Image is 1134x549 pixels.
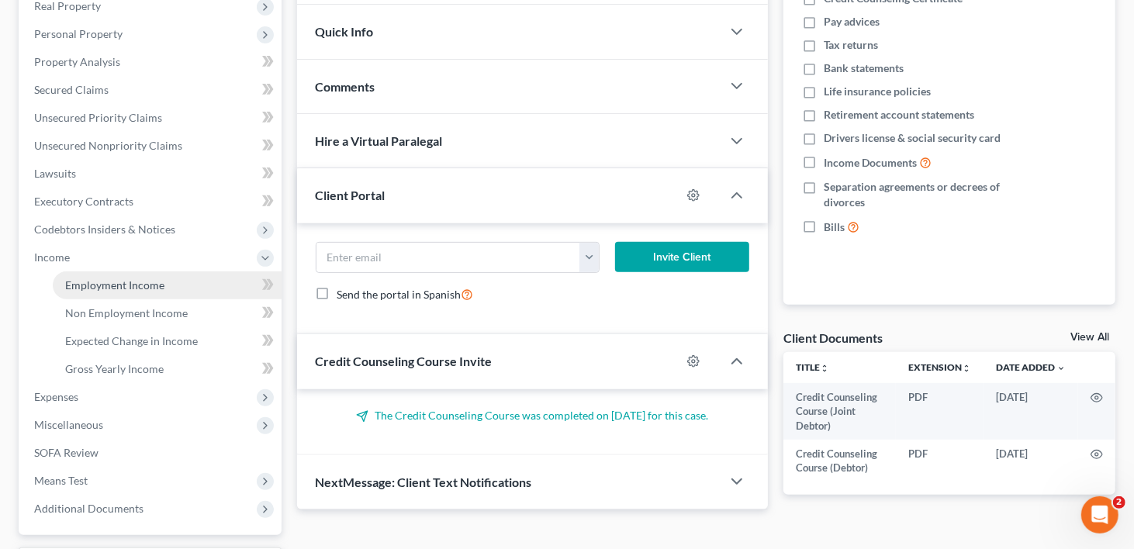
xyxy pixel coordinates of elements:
[824,84,931,99] span: Life insurance policies
[22,160,282,188] a: Lawsuits
[896,440,984,482] td: PDF
[824,179,1019,210] span: Separation agreements or decrees of divorces
[65,278,164,292] span: Employment Income
[316,475,532,489] span: NextMessage: Client Text Notifications
[316,354,493,368] span: Credit Counseling Course Invite
[820,364,829,373] i: unfold_more
[34,111,162,124] span: Unsecured Priority Claims
[316,188,385,202] span: Client Portal
[908,361,971,373] a: Extensionunfold_more
[1070,332,1109,343] a: View All
[896,383,984,440] td: PDF
[65,334,198,347] span: Expected Change in Income
[824,37,878,53] span: Tax returns
[34,250,70,264] span: Income
[984,440,1078,482] td: [DATE]
[34,83,109,96] span: Secured Claims
[824,155,917,171] span: Income Documents
[824,60,904,76] span: Bank statements
[65,306,188,319] span: Non Employment Income
[34,390,78,403] span: Expenses
[783,330,883,346] div: Client Documents
[783,383,896,440] td: Credit Counseling Course (Joint Debtor)
[316,243,581,272] input: Enter email
[316,133,443,148] span: Hire a Virtual Paralegal
[22,104,282,132] a: Unsecured Priority Claims
[22,439,282,467] a: SOFA Review
[34,55,120,68] span: Property Analysis
[316,24,374,39] span: Quick Info
[34,446,99,459] span: SOFA Review
[34,167,76,180] span: Lawsuits
[1056,364,1066,373] i: expand_more
[824,130,1001,146] span: Drivers license & social security card
[316,408,749,423] p: The Credit Counseling Course was completed on [DATE] for this case.
[1113,496,1125,509] span: 2
[316,79,375,94] span: Comments
[34,418,103,431] span: Miscellaneous
[34,474,88,487] span: Means Test
[996,361,1066,373] a: Date Added expand_more
[53,355,282,383] a: Gross Yearly Income
[984,383,1078,440] td: [DATE]
[22,48,282,76] a: Property Analysis
[22,132,282,160] a: Unsecured Nonpriority Claims
[53,271,282,299] a: Employment Income
[337,288,462,301] span: Send the portal in Spanish
[22,76,282,104] a: Secured Claims
[65,362,164,375] span: Gross Yearly Income
[34,223,175,236] span: Codebtors Insiders & Notices
[34,195,133,208] span: Executory Contracts
[34,502,143,515] span: Additional Documents
[53,327,282,355] a: Expected Change in Income
[962,364,971,373] i: unfold_more
[34,27,123,40] span: Personal Property
[53,299,282,327] a: Non Employment Income
[783,440,896,482] td: Credit Counseling Course (Debtor)
[615,242,749,273] button: Invite Client
[22,188,282,216] a: Executory Contracts
[824,219,845,235] span: Bills
[1081,496,1118,533] iframe: Intercom live chat
[796,361,829,373] a: Titleunfold_more
[34,139,182,152] span: Unsecured Nonpriority Claims
[824,14,880,29] span: Pay advices
[824,107,974,123] span: Retirement account statements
